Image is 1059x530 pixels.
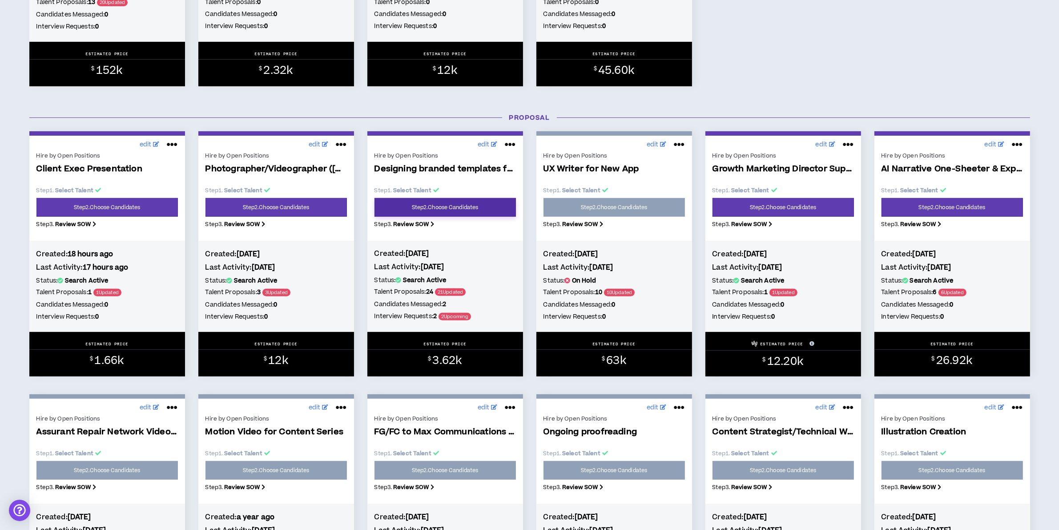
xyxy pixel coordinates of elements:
b: 0 [612,10,615,19]
b: Review SOW [900,220,936,228]
a: Step2.Choose Candidates [374,198,516,217]
div: Hire by Open Positions [205,415,347,423]
div: Hire by Open Positions [882,152,1023,160]
a: edit [982,138,1007,152]
b: [DATE] [252,263,275,272]
b: Review SOW [55,220,91,228]
b: [DATE] [68,512,91,522]
b: 0 [105,10,108,19]
div: Open Intercom Messenger [9,500,30,521]
h4: Created: [205,249,347,259]
sup: $ [90,355,93,363]
b: 0 [602,22,606,31]
b: Select Talent [55,449,93,457]
b: 0 [274,10,277,19]
p: Step 1 . [882,186,1023,194]
h4: Created: [713,249,854,259]
b: 0 [612,300,615,309]
h5: Interview Requests: [544,312,685,322]
span: edit [309,140,321,150]
h5: Status: [544,276,685,286]
b: Select Talent [224,186,262,194]
h4: Created: [882,249,1023,259]
h4: Created: [882,512,1023,522]
b: 0 [771,312,775,321]
b: [DATE] [237,249,260,259]
span: Illustration Creation [882,427,1023,437]
b: 0 [264,22,268,31]
b: Search Active [65,276,109,285]
b: [DATE] [575,512,598,522]
b: 10 [595,288,602,297]
h4: Created: [36,249,178,259]
p: ESTIMATED PRICE [592,51,636,57]
div: Hire by Open Positions [544,415,685,423]
h4: Created: [374,249,516,259]
h5: Status: [882,276,1023,286]
span: 63k [606,353,626,368]
sup: $ [602,355,605,363]
a: edit [306,401,331,415]
sup: $ [932,355,935,363]
sup: $ [763,356,766,364]
h5: Candidates Messaged: [882,300,1023,310]
sup: $ [259,65,262,73]
a: edit [137,401,162,415]
sup: $ [433,65,436,73]
p: ESTIMATED PRICE [254,341,298,347]
span: edit [140,140,152,150]
h5: Interview Requests: [882,312,1023,322]
b: 0 [95,22,99,31]
span: 10 Updated [604,289,635,296]
h5: Candidates Messaged: [544,9,685,19]
b: Review SOW [562,220,598,228]
h5: Status: [36,276,178,286]
p: Step 3 . [713,483,854,491]
b: 0 [443,10,446,19]
b: 0 [781,300,784,309]
span: 12k [437,63,457,78]
h5: Candidates Messaged: [36,10,178,20]
b: 18 hours ago [68,249,113,259]
a: edit [644,401,669,415]
a: edit [137,138,162,152]
h4: Created: [374,512,516,522]
b: Search Active [741,276,785,285]
img: Wripple [752,341,757,347]
p: ESTIMATED PRICE [760,341,803,347]
h5: Status: [374,275,516,285]
p: Step 1 . [713,186,854,194]
span: 1 Updated [93,289,121,296]
h5: Talent Proposals: [36,287,178,298]
a: Step2.Choose Candidates [205,198,347,217]
p: Step 3 . [882,483,1023,491]
a: edit [982,401,1007,415]
sup: $ [428,355,431,363]
b: [DATE] [913,512,936,522]
span: AI Narrative One-Sheeter & Explainer Video [882,164,1023,174]
b: Review SOW [55,483,91,491]
p: Step 1 . [374,449,516,457]
span: edit [140,403,152,413]
h4: Created: [36,512,178,522]
p: Step 3 . [713,220,854,228]
span: edit [647,403,659,413]
span: Motion Video for Content Series [205,427,347,437]
b: 2 [443,300,446,309]
b: Search Active [234,276,278,285]
h4: Created: [544,512,685,522]
span: edit [647,140,659,150]
p: ESTIMATED PRICE [423,341,467,347]
b: 0 [274,300,277,309]
h5: Talent Proposals: [374,287,516,297]
h4: Last Activity: [374,262,516,272]
b: 1 [764,288,768,297]
span: 1.66k [95,353,124,368]
p: Step 1 . [36,449,178,457]
h5: Talent Proposals: [205,287,347,298]
b: 2 [433,312,437,321]
sup: $ [264,355,267,363]
h4: Last Activity: [544,263,685,272]
p: Step 1 . [374,186,516,194]
b: 0 [264,312,268,321]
